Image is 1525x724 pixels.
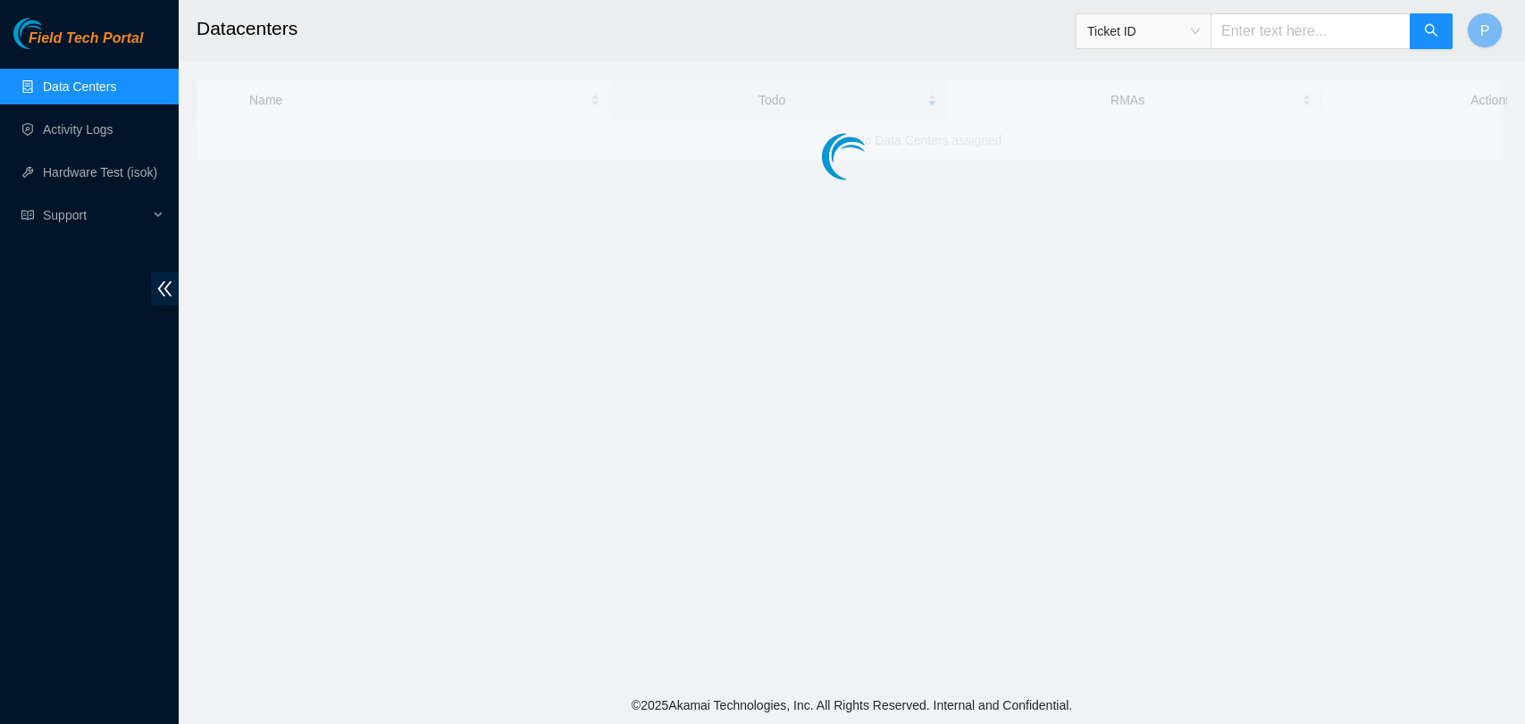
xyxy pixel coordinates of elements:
span: P [1480,20,1490,42]
a: Hardware Test (isok) [43,165,157,179]
button: search [1410,13,1453,49]
span: Field Tech Portal [29,30,143,47]
img: Akamai Technologies [13,18,90,49]
span: read [21,209,34,221]
span: Ticket ID [1087,18,1200,45]
a: Akamai TechnologiesField Tech Portal [13,32,143,55]
footer: © 2025 Akamai Technologies, Inc. All Rights Reserved. Internal and Confidential. [179,687,1525,724]
span: double-left [151,272,179,305]
button: P [1467,12,1503,48]
span: search [1424,23,1438,40]
span: Support [43,197,148,233]
a: Data Centers [43,79,116,94]
input: Enter text here... [1211,13,1411,49]
a: Activity Logs [43,122,113,137]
